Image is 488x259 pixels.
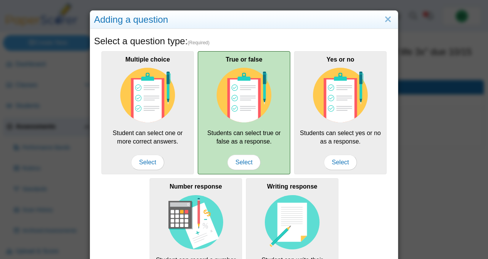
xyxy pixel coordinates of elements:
span: Select [131,155,164,170]
span: Select [227,155,261,170]
h5: Select a question type: [94,35,394,48]
b: Number response [170,183,222,190]
div: Adding a question [90,11,398,29]
img: item-type-multiple-choice.svg [120,68,175,122]
span: (Required) [188,40,210,46]
b: Writing response [267,183,317,190]
b: Multiple choice [125,56,170,63]
b: Yes or no [326,56,354,63]
img: item-type-writing-response.svg [265,195,320,250]
div: Students can select true or false as a response. [198,51,290,174]
img: item-type-number-response.svg [168,195,223,250]
b: True or false [225,56,262,63]
img: item-type-multiple-choice.svg [217,68,271,122]
a: Close [382,13,394,26]
div: Student can select one or more correct answers. [101,51,194,174]
span: Select [324,155,357,170]
img: item-type-multiple-choice.svg [313,68,368,122]
div: Students can select yes or no as a response. [294,51,387,174]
